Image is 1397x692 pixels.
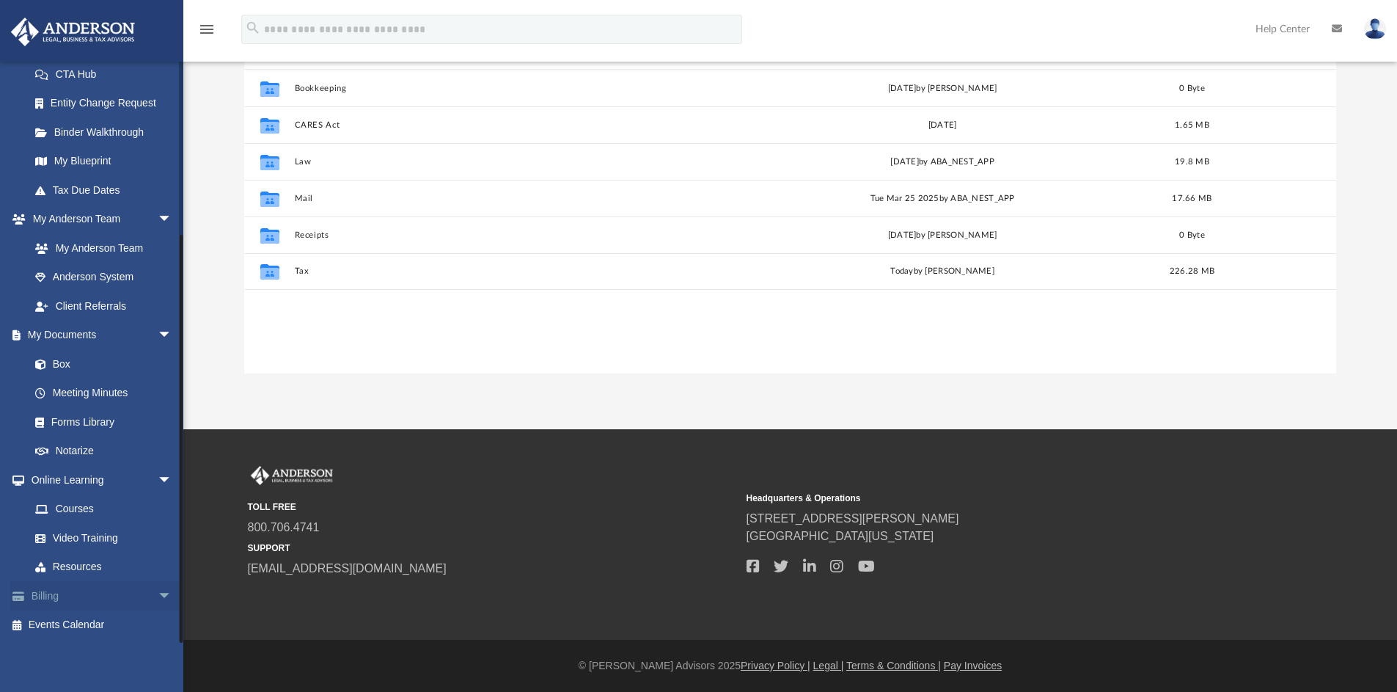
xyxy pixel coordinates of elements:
[10,205,187,234] a: My Anderson Teamarrow_drop_down
[158,321,187,351] span: arrow_drop_down
[1175,120,1209,128] span: 1.65 MB
[728,228,1156,241] div: [DATE] by [PERSON_NAME]
[245,20,261,36] i: search
[21,291,187,321] a: Client Referrals
[198,21,216,38] i: menu
[294,266,722,276] button: Tax
[183,658,1397,674] div: © [PERSON_NAME] Advisors 2025
[294,157,722,167] button: Law
[21,495,187,524] a: Courses
[10,321,187,350] a: My Documentsarrow_drop_down
[248,562,447,575] a: [EMAIL_ADDRESS][DOMAIN_NAME]
[21,175,194,205] a: Tax Due Dates
[21,437,187,466] a: Notarize
[21,263,187,292] a: Anderson System
[248,466,336,485] img: Anderson Advisors Platinum Portal
[21,233,180,263] a: My Anderson Team
[890,267,913,275] span: today
[728,155,1156,168] div: [DATE] by ABA_NEST_APP
[21,349,180,379] a: Box
[846,660,941,671] a: Terms & Conditions |
[1170,267,1214,275] span: 226.28 MB
[248,500,736,514] small: TOLL FREE
[21,379,187,408] a: Meeting Minutes
[294,84,722,93] button: Bookkeeping
[158,581,187,611] span: arrow_drop_down
[944,660,1002,671] a: Pay Invoices
[21,89,194,118] a: Entity Change Request
[244,70,1337,374] div: grid
[747,530,934,542] a: [GEOGRAPHIC_DATA][US_STATE]
[158,205,187,235] span: arrow_drop_down
[21,553,187,582] a: Resources
[728,192,1156,205] div: Tue Mar 25 2025 by ABA_NEST_APP
[728,81,1156,95] div: [DATE] by [PERSON_NAME]
[10,611,194,640] a: Events Calendar
[1364,18,1386,40] img: User Pic
[1172,194,1211,202] span: 17.66 MB
[294,194,722,203] button: Mail
[813,660,844,671] a: Legal |
[248,521,320,533] a: 800.706.4741
[198,28,216,38] a: menu
[747,492,1235,505] small: Headquarters & Operations
[248,542,736,555] small: SUPPORT
[1179,230,1205,238] span: 0 Byte
[21,407,180,437] a: Forms Library
[10,465,187,495] a: Online Learningarrow_drop_down
[10,581,194,611] a: Billingarrow_drop_down
[741,660,810,671] a: Privacy Policy |
[21,59,194,89] a: CTA Hub
[728,265,1156,278] div: by [PERSON_NAME]
[21,117,194,147] a: Binder Walkthrough
[294,120,722,130] button: CARES Act
[747,512,959,525] a: [STREET_ADDRESS][PERSON_NAME]
[1179,84,1205,92] span: 0 Byte
[1175,157,1209,165] span: 19.8 MB
[21,523,180,553] a: Video Training
[7,18,139,46] img: Anderson Advisors Platinum Portal
[728,118,1156,131] div: [DATE]
[21,147,187,176] a: My Blueprint
[158,465,187,495] span: arrow_drop_down
[294,230,722,240] button: Receipts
